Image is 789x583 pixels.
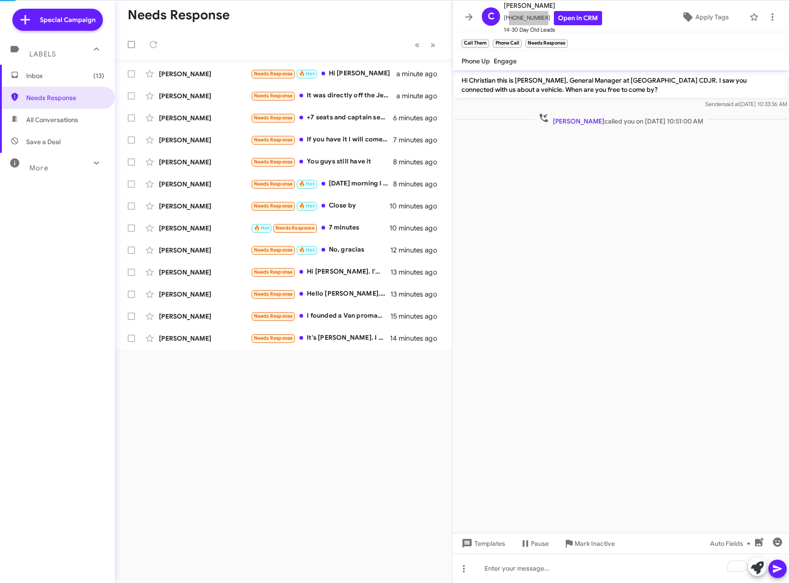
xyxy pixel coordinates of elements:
[159,312,251,321] div: [PERSON_NAME]
[254,203,293,209] span: Needs Response
[159,202,251,211] div: [PERSON_NAME]
[29,50,56,58] span: Labels
[389,202,445,211] div: 10 minutes ago
[452,535,513,552] button: Templates
[251,333,390,343] div: It's [PERSON_NAME]. I do have a couple questions when you have time.
[251,245,390,255] div: No, gracias
[26,115,78,124] span: All Conversations
[254,115,293,121] span: Needs Response
[705,101,787,107] span: Sender [DATE] 10:33:36 AM
[159,113,251,123] div: [PERSON_NAME]
[26,71,104,80] span: Inbox
[425,35,441,54] button: Next
[390,246,445,255] div: 12 minutes ago
[454,72,787,98] p: Hi Christian this is [PERSON_NAME], General Manager at [GEOGRAPHIC_DATA] CDJR. I saw you connecte...
[695,9,729,25] span: Apply Tags
[254,225,270,231] span: 🔥 Hot
[254,159,293,165] span: Needs Response
[159,157,251,167] div: [PERSON_NAME]
[390,268,445,277] div: 13 minutes ago
[535,112,707,126] span: called you on [DATE] 10:51:00 AM
[493,39,521,48] small: Phone Call
[665,9,745,25] button: Apply Tags
[254,247,293,253] span: Needs Response
[430,39,435,50] span: »
[556,535,622,552] button: Mark Inactive
[159,290,251,299] div: [PERSON_NAME]
[251,223,389,233] div: 7 minutes
[128,8,230,22] h1: Needs Response
[462,57,490,65] span: Phone Up
[254,269,293,275] span: Needs Response
[251,267,390,277] div: Hi [PERSON_NAME]. I'm not going to come by until you have a truck that I really want
[159,179,251,189] div: [PERSON_NAME]
[299,71,315,77] span: 🔥 Hot
[159,135,251,145] div: [PERSON_NAME]
[393,135,445,145] div: 7 minutes ago
[525,39,568,48] small: Needs Response
[159,246,251,255] div: [PERSON_NAME]
[396,69,445,78] div: a minute ago
[29,164,48,172] span: More
[393,157,445,167] div: 8 minutes ago
[251,112,393,123] div: +7 seats and captain seats
[299,181,315,187] span: 🔥 Hot
[390,290,445,299] div: 13 minutes ago
[254,335,293,341] span: Needs Response
[254,181,293,187] span: Needs Response
[251,157,393,167] div: You guys still have it
[504,25,602,34] span: 14-30 Day Old Leads
[389,224,445,233] div: 10 minutes ago
[251,68,396,79] div: Hi [PERSON_NAME]
[415,39,420,50] span: «
[460,535,505,552] span: Templates
[390,334,445,343] div: 14 minutes ago
[299,203,315,209] span: 🔥 Hot
[390,312,445,321] div: 15 minutes ago
[504,11,602,25] span: [PHONE_NUMBER]
[12,9,103,31] a: Special Campaign
[703,535,761,552] button: Auto Fields
[393,113,445,123] div: 6 minutes ago
[93,71,104,80] span: (13)
[159,91,251,101] div: [PERSON_NAME]
[396,91,445,101] div: a minute ago
[159,268,251,277] div: [PERSON_NAME]
[251,179,393,189] div: [DATE] morning I will be there
[553,117,604,125] span: [PERSON_NAME]
[159,224,251,233] div: [PERSON_NAME]
[462,39,489,48] small: Call Them
[299,247,315,253] span: 🔥 Hot
[254,313,293,319] span: Needs Response
[554,11,602,25] a: Open in CRM
[26,137,61,146] span: Save a Deal
[26,93,104,102] span: Needs Response
[251,135,393,145] div: If you have it I will come over [DATE]
[710,535,754,552] span: Auto Fields
[409,35,425,54] button: Previous
[159,334,251,343] div: [PERSON_NAME]
[276,225,315,231] span: Needs Response
[452,554,789,583] div: To enrich screen reader interactions, please activate Accessibility in Grammarly extension settings
[254,93,293,99] span: Needs Response
[531,535,549,552] span: Pause
[723,101,739,107] span: said at
[159,69,251,78] div: [PERSON_NAME]
[488,9,495,24] span: C
[494,57,517,65] span: Engage
[251,90,396,101] div: It was directly off the Jeep website. Called the dealer and worked with them
[251,201,389,211] div: Close by
[251,311,390,321] div: I founded a Van promaster [PERSON_NAME]
[251,289,390,299] div: Hello [PERSON_NAME]. My last contact with [PERSON_NAME] via email was [DATE]. Haven't heard back ...
[575,535,615,552] span: Mark Inactive
[410,35,441,54] nav: Page navigation example
[40,15,96,24] span: Special Campaign
[393,179,445,189] div: 8 minutes ago
[254,137,293,143] span: Needs Response
[513,535,556,552] button: Pause
[254,71,293,77] span: Needs Response
[254,291,293,297] span: Needs Response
